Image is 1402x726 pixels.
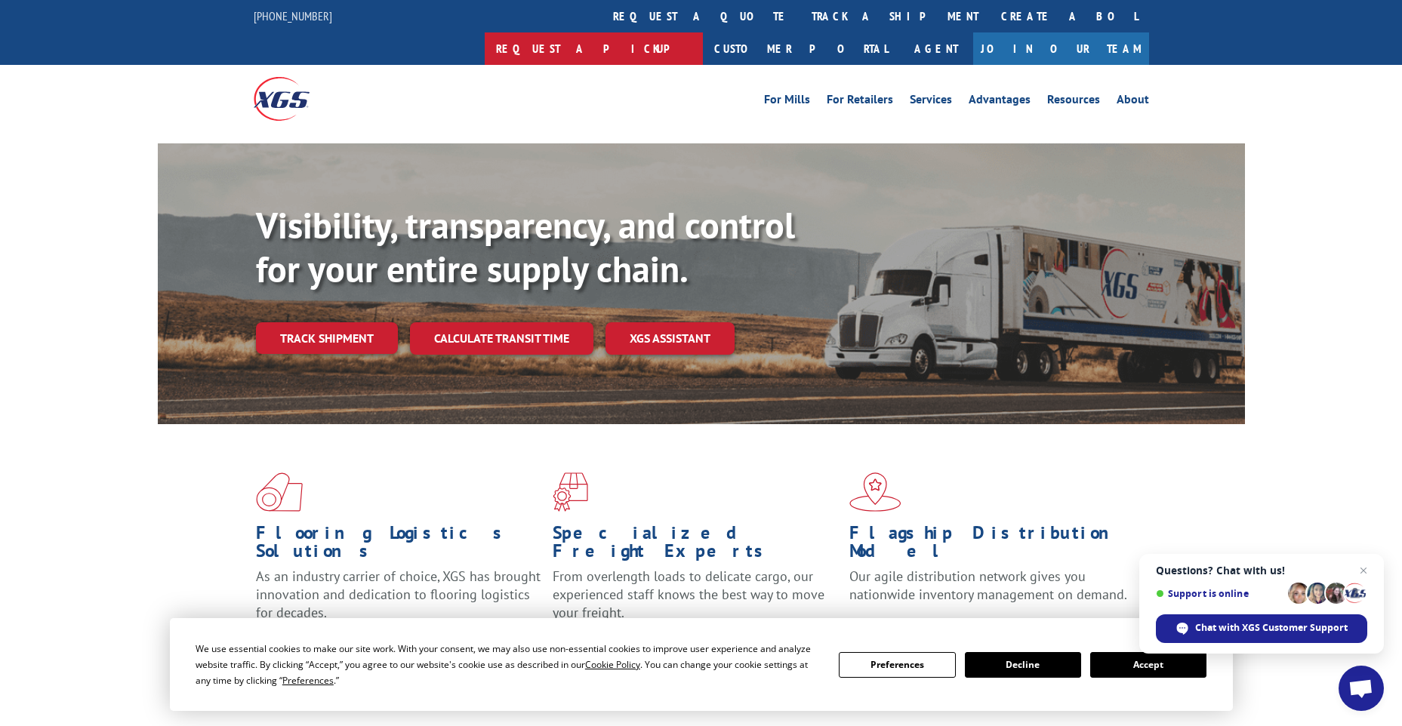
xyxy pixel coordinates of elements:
a: Learn More > [849,617,1037,635]
a: Advantages [969,94,1031,110]
button: Decline [965,652,1081,678]
button: Preferences [839,652,955,678]
a: Services [910,94,952,110]
img: xgs-icon-focused-on-flooring-red [553,472,588,512]
img: xgs-icon-flagship-distribution-model-red [849,472,901,512]
span: Cookie Policy [585,658,640,671]
div: Cookie Consent Prompt [170,618,1233,711]
a: Customer Portal [703,32,899,65]
span: Preferences [282,674,334,687]
div: We use essential cookies to make our site work. With your consent, we may also use non-essential ... [196,641,821,688]
a: XGS ASSISTANT [605,322,735,355]
a: Calculate transit time [410,322,593,355]
span: Close chat [1354,561,1373,580]
img: xgs-icon-total-supply-chain-intelligence-red [256,472,303,512]
h1: Flagship Distribution Model [849,524,1135,568]
span: As an industry carrier of choice, XGS has brought innovation and dedication to flooring logistics... [256,568,541,621]
a: For Mills [764,94,810,110]
span: Chat with XGS Customer Support [1195,621,1348,635]
a: About [1117,94,1149,110]
a: Track shipment [256,322,398,354]
a: Agent [899,32,973,65]
p: From overlength loads to delicate cargo, our experienced staff knows the best way to move your fr... [553,568,838,635]
a: Join Our Team [973,32,1149,65]
a: [PHONE_NUMBER] [254,8,332,23]
span: Our agile distribution network gives you nationwide inventory management on demand. [849,568,1127,603]
button: Accept [1090,652,1206,678]
span: Questions? Chat with us! [1156,564,1367,577]
div: Open chat [1339,666,1384,711]
a: Resources [1047,94,1100,110]
h1: Flooring Logistics Solutions [256,524,541,568]
span: Support is online [1156,588,1283,599]
a: Request a pickup [485,32,703,65]
a: For Retailers [827,94,893,110]
div: Chat with XGS Customer Support [1156,614,1367,643]
b: Visibility, transparency, and control for your entire supply chain. [256,201,795,292]
h1: Specialized Freight Experts [553,524,838,568]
